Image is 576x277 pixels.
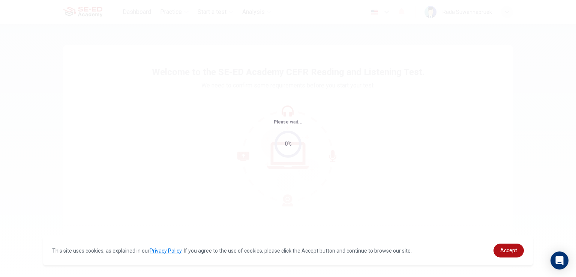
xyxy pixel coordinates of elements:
span: Accept [500,247,517,253]
a: dismiss cookie message [493,244,524,257]
a: Privacy Policy [150,248,181,254]
span: This site uses cookies, as explained in our . If you agree to the use of cookies, please click th... [52,248,412,254]
span: Please wait... [274,119,303,125]
div: Open Intercom Messenger [550,251,568,269]
div: cookieconsent [43,236,533,265]
div: 0% [285,140,292,148]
